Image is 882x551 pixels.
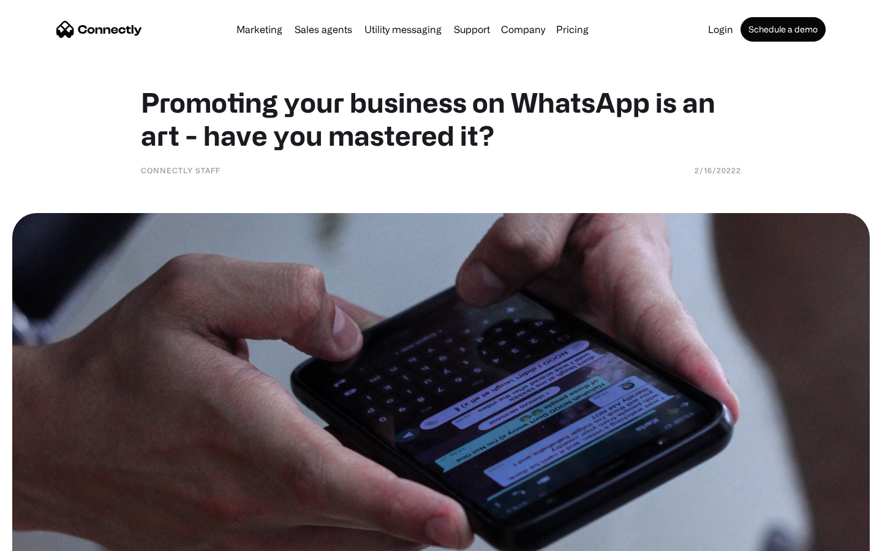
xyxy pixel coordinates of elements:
a: Schedule a demo [741,17,826,42]
div: Connectly Staff [141,164,221,176]
div: 2/16/20222 [695,164,741,176]
a: Pricing [551,24,594,34]
aside: Language selected: English [12,530,73,547]
a: Utility messaging [360,24,447,34]
a: Login [703,24,738,34]
ul: Language list [24,530,73,547]
a: Marketing [232,24,287,34]
div: Company [501,21,545,38]
a: Support [449,24,495,34]
a: Sales agents [290,24,357,34]
h1: Promoting your business on WhatsApp is an art - have you mastered it? [141,86,741,152]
